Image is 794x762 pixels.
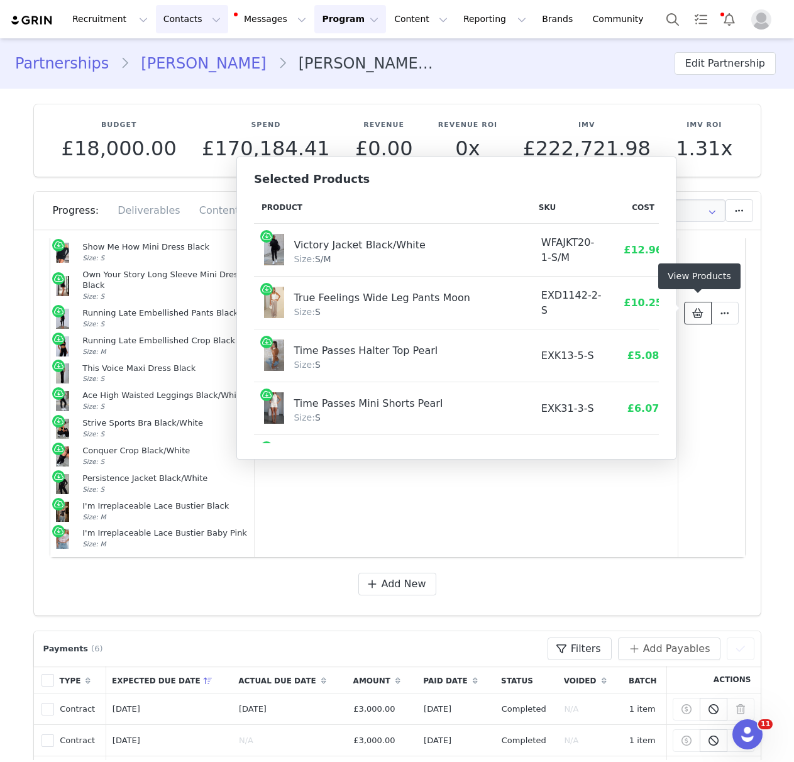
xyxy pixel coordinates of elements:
[264,340,284,371] img: white-fox-time-passes-halter-top-pearl-24.4.25-8.jpg
[522,120,651,131] p: IMV
[495,725,558,756] td: Completed
[355,120,413,131] p: Revenue
[294,287,498,306] div: True Feelings Wide Leg Pants Moon
[294,412,320,422] span: S
[623,693,666,725] td: 1 item
[456,5,534,33] button: Reporting
[82,242,248,253] div: Show Me How Mini Dress Black
[624,297,663,309] span: £10.25
[659,5,686,33] button: Search
[676,137,732,160] p: 1.31x
[53,192,109,229] div: Progress:
[294,340,498,358] div: Time Passes Halter Top Pearl
[56,446,69,467] img: white-fox-conquer-crop-black-white-ace-high-waisted-leggings-black-white.14.08.25.01.jpg
[130,52,277,75] a: [PERSON_NAME]
[294,392,498,411] div: Time Passes Mini Shorts Pearl
[254,173,659,185] h5: Selected Products
[82,320,104,328] span: Size: S
[294,307,314,317] span: Size:
[618,638,720,660] button: Add Payables
[264,234,284,265] img: white-fox-victory-jacket-black--ace-high-waisted-leggings-black-white.14.08.25.01.jpg
[56,529,69,549] img: TMKAeilw.jpg
[82,348,106,355] span: Size: M
[294,360,314,370] span: Size:
[15,52,120,75] a: Partnerships
[666,666,761,693] th: Actions
[353,704,395,714] span: £3,000.00
[82,292,104,300] span: Size: S
[254,192,531,224] th: Product
[82,473,248,484] div: Persistence Jacket Black/White
[56,474,69,494] img: white-fox-persistence-jacket-black--ace-high-waisted-leggings-black-white.14.08.25.01.jpg
[558,693,623,725] td: N/A
[82,418,248,429] div: Strive Sports Bra Black/White
[358,573,437,595] button: Add New
[294,360,320,370] span: S
[56,363,69,384] img: white-fox-this-voice-maxi-dress-black-25.6.25-2.jpg
[10,14,54,26] img: grin logo
[294,234,498,253] div: Victory Jacket Black/White
[82,501,248,512] div: I'm Irreplaceable Lace Bustier Black
[264,287,284,318] img: T8OyoCLP.jpg
[687,5,715,33] a: Tasks
[56,336,69,356] img: PARTY_2024_42.jpg
[531,224,614,277] td: WFAJKT20-1-S/M
[658,263,741,289] div: View Products
[233,666,347,693] th: Actual Due Date
[62,136,177,160] span: £18,000.00
[108,192,190,229] div: Deliverables
[531,277,614,329] td: EXD1142-2-S
[56,391,69,411] img: white-fox-strive-sports-bra-black-white-ace-high-waisted-leggings-black-white.14.08.25.03.jpg
[382,577,426,592] span: Add New
[40,643,109,655] div: Payments
[294,254,331,264] span: S/M
[585,5,657,33] a: Community
[82,363,248,374] div: This Voice Maxi Dress Black
[744,9,784,30] button: Profile
[387,5,455,33] button: Content
[106,725,233,756] td: [DATE]
[106,693,233,725] td: [DATE]
[233,725,347,756] td: N/A
[62,120,177,131] p: Budget
[417,666,495,693] th: Paid Date
[531,192,614,224] th: SKU
[202,120,330,131] p: Spend
[56,276,69,296] img: OWN_YOUR_STORY_LONG_SLEEVE_MINI_DRESS_15.1.2025_05.jpg
[82,458,104,465] span: Size: S
[715,5,743,33] button: Notifications
[264,392,284,424] img: AE41915E-E10B-4616-B68B-A7A1A99F7DB2.jpg
[438,137,497,160] p: 0x
[202,136,330,160] span: £170,184.41
[627,350,659,362] span: £5.08
[417,693,495,725] td: [DATE]
[294,307,320,317] span: S
[82,485,104,493] span: Size: S
[558,666,623,693] th: Voided
[348,666,418,693] th: Amount
[56,309,69,329] img: PARTY_2024_04.jpg
[229,5,314,33] button: Messages
[676,120,732,131] p: IMV ROI
[82,402,104,410] span: Size: S
[82,375,104,382] span: Size: S
[82,308,248,319] div: Running Late Embellished Pants Black
[417,725,495,756] td: [DATE]
[190,192,249,229] div: Content
[82,336,248,346] div: Running Late Embellished Crop Black
[534,5,584,33] a: Brands
[558,725,623,756] td: N/A
[751,9,771,30] img: placeholder-profile.jpg
[82,254,104,262] span: Size: S
[233,693,347,725] td: [DATE]
[675,52,776,75] button: Edit Partnership
[91,643,102,655] span: (6)
[758,719,773,729] span: 11
[56,502,69,522] img: 491462442_18498261061009379_5554730213980220887_n.jpg
[522,136,651,160] span: £222,721.98
[623,666,666,693] th: Batch
[438,120,497,131] p: Revenue ROI
[156,5,228,33] button: Contacts
[623,725,666,756] td: 1 item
